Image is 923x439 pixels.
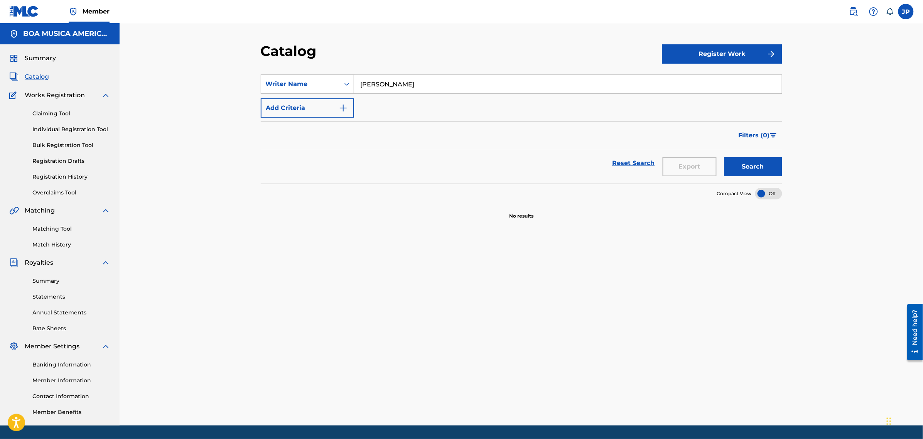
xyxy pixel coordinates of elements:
a: Banking Information [32,361,110,369]
img: expand [101,258,110,267]
div: Help [866,4,881,19]
a: CatalogCatalog [9,72,49,81]
span: Member Settings [25,342,79,351]
span: Compact View [717,190,752,197]
a: Statements [32,293,110,301]
a: Individual Registration Tool [32,125,110,133]
img: Accounts [9,29,19,39]
a: Overclaims Tool [32,189,110,197]
a: Member Benefits [32,408,110,416]
form: Search Form [261,74,782,184]
a: Summary [32,277,110,285]
h2: Catalog [261,42,321,60]
a: Contact Information [32,392,110,400]
a: Member Information [32,377,110,385]
div: Writer Name [266,79,335,89]
span: Filters ( 0 ) [739,131,770,140]
button: Search [724,157,782,176]
img: filter [770,133,777,138]
a: Matching Tool [32,225,110,233]
div: Widget de chat [884,402,923,439]
p: No results [509,203,533,219]
span: Catalog [25,72,49,81]
a: Annual Statements [32,309,110,317]
button: Filters (0) [734,126,782,145]
img: Member Settings [9,342,19,351]
iframe: Resource Center [901,301,923,363]
span: Matching [25,206,55,215]
a: Registration Drafts [32,157,110,165]
img: Matching [9,206,19,215]
img: Catalog [9,72,19,81]
img: help [869,7,878,16]
a: Match History [32,241,110,249]
span: Royalties [25,258,53,267]
button: Register Work [662,44,782,64]
span: Member [83,7,110,16]
img: expand [101,342,110,351]
button: Add Criteria [261,98,354,118]
iframe: Chat Widget [884,402,923,439]
img: Top Rightsholder [69,7,78,16]
div: Notifications [886,8,894,15]
img: expand [101,206,110,215]
a: Claiming Tool [32,110,110,118]
span: Summary [25,54,56,63]
img: MLC Logo [9,6,39,17]
a: Registration History [32,173,110,181]
a: Reset Search [609,155,659,172]
img: Works Registration [9,91,19,100]
img: expand [101,91,110,100]
img: Summary [9,54,19,63]
a: Bulk Registration Tool [32,141,110,149]
div: Arrastrar [887,410,891,433]
a: SummarySummary [9,54,56,63]
img: f7272a7cc735f4ea7f67.svg [767,49,776,59]
span: Works Registration [25,91,85,100]
div: User Menu [898,4,914,19]
img: search [849,7,858,16]
img: 9d2ae6d4665cec9f34b9.svg [339,103,348,113]
img: Royalties [9,258,19,267]
a: Public Search [846,4,861,19]
h5: BOA MUSICA AMERICA CORP [23,29,110,38]
a: Rate Sheets [32,324,110,333]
